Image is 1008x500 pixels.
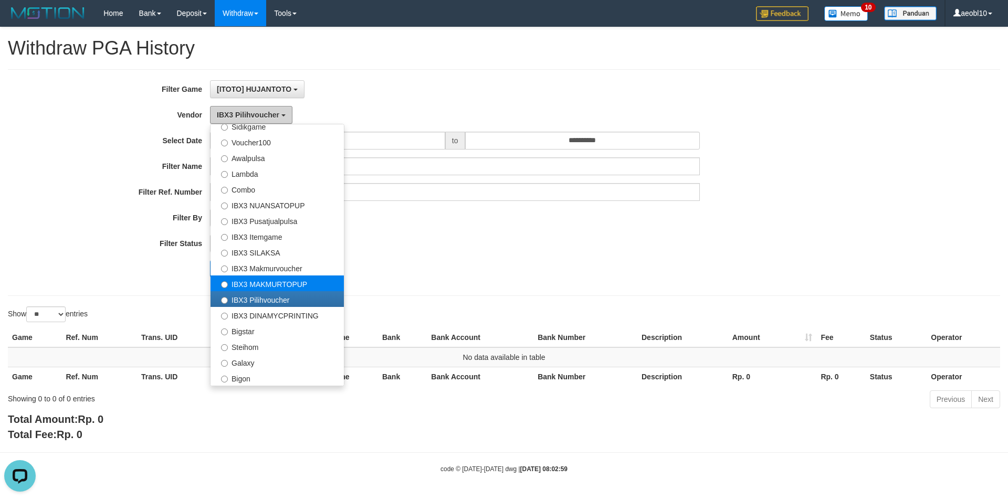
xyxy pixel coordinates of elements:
small: code © [DATE]-[DATE] dwg | [440,465,568,473]
input: IBX3 Pusatjualpulsa [221,218,228,225]
input: IBX3 NUANSATOPUP [221,203,228,209]
label: IBX3 Pilihvoucher [211,291,344,307]
img: panduan.png [884,6,937,20]
a: Next [971,390,1000,408]
h1: Withdraw PGA History [8,38,1000,59]
label: Galaxy [211,354,344,370]
input: IBX3 Itemgame [221,234,228,241]
td: No data available in table [8,347,1000,367]
th: Amount: activate to sort column ascending [728,328,817,347]
th: Bank Account [427,367,533,386]
th: Ref. Num [61,328,137,347]
input: Combo [221,187,228,194]
input: Awalpulsa [221,155,228,162]
b: Total Amount: [8,413,103,425]
button: IBX3 Pilihvoucher [210,106,292,124]
th: Trans. UID [137,367,220,386]
button: [ITOTO] HUJANTOTO [210,80,304,98]
label: IBX3 Itemgame [211,228,344,244]
th: Operator [927,367,1000,386]
label: Voucher100 [211,134,344,150]
label: IBX3 SILAKSA [211,244,344,260]
input: Lambda [221,171,228,178]
th: Operator [927,328,1000,347]
label: IBX3 Pusatjualpulsa [211,212,344,228]
th: Bank Account [427,328,533,347]
input: IBX3 Pilihvoucher [221,297,228,304]
th: Ref. Num [61,367,137,386]
input: IBX3 SILAKSA [221,250,228,257]
input: Galaxy [221,360,228,367]
select: Showentries [26,306,66,322]
th: Description [637,367,728,386]
label: Steihom [211,338,344,354]
th: Rp. 0 [728,367,817,386]
th: Name [325,328,378,347]
button: Open LiveChat chat widget [4,4,36,36]
input: Bigstar [221,328,228,335]
input: Steihom [221,344,228,351]
th: Game [8,328,61,347]
th: Rp. 0 [816,367,865,386]
th: Bank Number [533,328,637,347]
input: IBX3 DINAMYCPRINTING [221,313,228,320]
th: Fee [816,328,865,347]
label: IBX3 NUANSATOPUP [211,197,344,212]
span: [ITOTO] HUJANTOTO [217,85,291,93]
img: Button%20Memo.svg [824,6,868,21]
strong: [DATE] 08:02:59 [520,465,568,473]
span: Rp. 0 [57,429,82,440]
img: Feedback.jpg [756,6,808,21]
label: Lambda [211,165,344,181]
label: Bigon [211,370,344,386]
th: Trans. UID [137,328,220,347]
img: MOTION_logo.png [8,5,88,21]
a: Previous [930,390,972,408]
input: Voucher100 [221,140,228,146]
th: Description [637,328,728,347]
label: IBX3 MAKMURTOPUP [211,275,344,291]
span: IBX3 Pilihvoucher [217,111,279,119]
label: Bigstar [211,323,344,338]
th: Status [866,367,927,386]
input: IBX3 Makmurvoucher [221,265,228,272]
th: Game [8,367,61,386]
label: Combo [211,181,344,197]
span: to [445,132,465,150]
label: IBX3 Makmurvoucher [211,260,344,275]
span: Rp. 0 [78,413,103,425]
label: Awalpulsa [211,150,344,165]
th: Name [325,367,378,386]
input: Sidikgame [221,124,228,131]
th: Bank [378,328,427,347]
label: Show entries [8,306,88,322]
span: 10 [861,3,875,12]
input: IBX3 MAKMURTOPUP [221,281,228,288]
th: Bank [378,367,427,386]
input: Bigon [221,376,228,382]
label: IBX3 DINAMYCPRINTING [211,307,344,323]
th: Status [866,328,927,347]
label: Sidikgame [211,118,344,134]
b: Total Fee: [8,429,82,440]
div: Showing 0 to 0 of 0 entries [8,389,412,404]
th: Bank Number [533,367,637,386]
